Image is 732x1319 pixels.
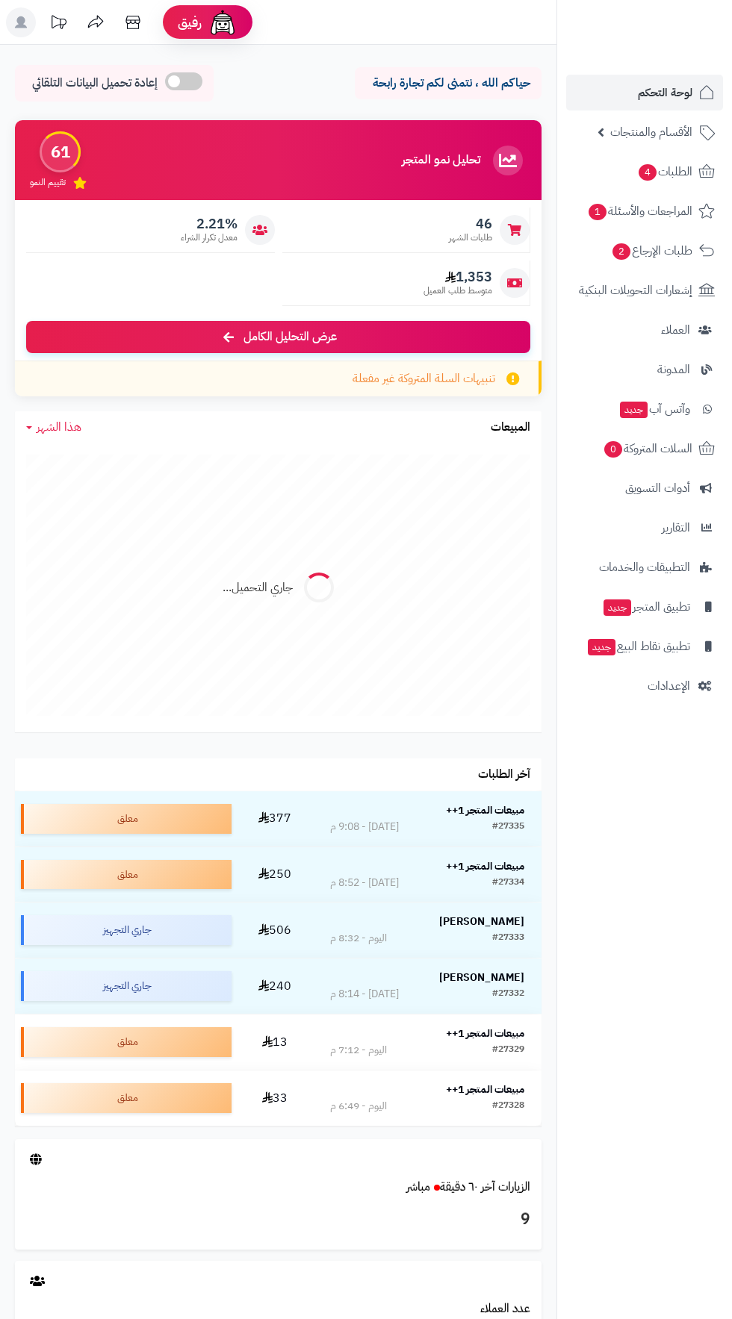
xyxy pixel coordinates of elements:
[446,1082,524,1097] strong: مبيعات المتجر 1++
[611,240,692,261] span: طلبات الإرجاع
[353,370,495,387] span: تنبيهات السلة المتروكة غير مفعلة
[566,193,723,229] a: المراجعات والأسئلة1
[446,858,524,874] strong: مبيعات المتجر 1++
[21,860,232,890] div: معلق
[223,579,293,596] div: جاري التحميل...
[638,82,692,103] span: لوحة التحكم
[657,359,690,380] span: المدونة
[492,1099,524,1114] div: #27328
[604,599,631,616] span: جديد
[599,557,690,578] span: التطبيقات والخدمات
[478,768,530,782] h3: آخر الطلبات
[238,958,313,1014] td: 240
[566,312,723,348] a: العملاء
[181,231,238,244] span: معدل تكرار الشراء
[37,418,81,436] span: هذا الشهر
[21,971,232,1001] div: جاري التجهيز
[602,596,690,617] span: تطبيق المتجر
[238,902,313,958] td: 506
[330,1043,387,1058] div: اليوم - 7:12 م
[32,75,158,92] span: إعادة تحميل البيانات التلقائي
[40,7,77,41] a: تحديثات المنصة
[26,321,530,353] a: عرض التحليل الكامل
[402,154,480,167] h3: تحليل نمو المتجر
[30,176,66,189] span: تقييم النمو
[612,243,630,260] span: 2
[566,589,723,625] a: تطبيق المتجرجديد
[492,876,524,891] div: #27334
[492,931,524,946] div: #27333
[492,820,524,835] div: #27335
[178,13,202,31] span: رفيق
[244,328,337,346] span: عرض التحليل الكامل
[566,470,723,506] a: أدوات التسويق
[446,1026,524,1041] strong: مبيعات المتجر 1++
[637,161,692,182] span: الطلبات
[330,931,387,946] div: اليوم - 8:32 م
[21,804,232,834] div: معلق
[238,847,313,902] td: 250
[406,1178,530,1196] a: الزيارات آخر ٦٠ دقيقةمباشر
[330,987,399,1002] div: [DATE] - 8:14 م
[566,75,723,110] a: لوحة التحكم
[449,216,492,232] span: 46
[587,201,692,222] span: المراجعات والأسئلة
[238,791,313,846] td: 377
[446,802,524,818] strong: مبيعات المتجر 1++
[330,876,399,891] div: [DATE] - 8:52 م
[491,421,530,434] h3: المبيعات
[566,352,723,387] a: المدونة
[586,636,690,657] span: تطبيق نقاط البيع
[449,231,492,244] span: طلبات الشهر
[661,319,690,340] span: العملاء
[566,431,723,467] a: السلات المتروكة0
[566,233,723,269] a: طلبات الإرجاع2
[330,1099,387,1114] div: اليوم - 6:49 م
[26,419,81,436] a: هذا الشهر
[625,478,690,499] span: أدوات التسويق
[21,1027,232,1057] div: معلق
[26,1207,530,1232] h3: 9
[238,1070,313,1126] td: 33
[566,510,723,546] a: التقارير
[566,272,723,308] a: إشعارات التحويلات البنكية
[439,970,524,985] strong: [PERSON_NAME]
[366,75,530,92] p: حياكم الله ، نتمنى لكم تجارة رابحة
[610,122,692,143] span: الأقسام والمنتجات
[648,676,690,696] span: الإعدادات
[639,164,657,181] span: 4
[589,204,607,220] span: 1
[492,1043,524,1058] div: #27329
[579,280,692,301] span: إشعارات التحويلات البنكية
[21,1083,232,1113] div: معلق
[238,1014,313,1070] td: 13
[630,11,718,43] img: logo-2.png
[588,639,615,655] span: جديد
[208,7,238,37] img: ai-face.png
[406,1178,430,1196] small: مباشر
[566,391,723,427] a: وآتس آبجديد
[480,1300,530,1318] a: عدد العملاء
[21,915,232,945] div: جاري التجهيز
[566,154,723,190] a: الطلبات4
[604,441,622,458] span: 0
[566,668,723,704] a: الإعدادات
[662,517,690,538] span: التقارير
[620,402,648,418] span: جديد
[439,914,524,929] strong: [PERSON_NAME]
[181,216,238,232] span: 2.21%
[603,438,692,459] span: السلات المتروكة
[566,549,723,585] a: التطبيقات والخدمات
[492,987,524,1002] div: #27332
[424,269,492,285] span: 1,353
[618,399,690,420] span: وآتس آب
[424,284,492,297] span: متوسط طلب العميل
[330,820,399,835] div: [DATE] - 9:08 م
[566,629,723,664] a: تطبيق نقاط البيعجديد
